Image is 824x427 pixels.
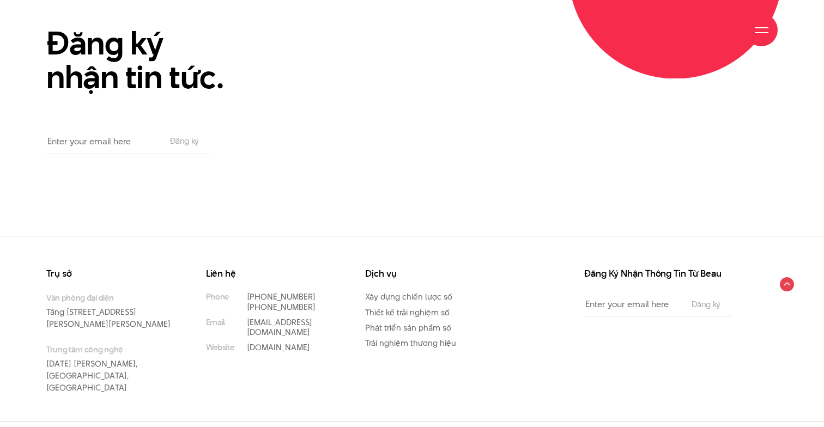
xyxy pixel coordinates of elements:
small: Phone [206,292,229,302]
a: Thiết kế trải nghiệm số [365,307,450,318]
a: [PHONE_NUMBER] [247,301,316,313]
small: Văn phòng đại diện [46,292,173,303]
a: Phát triển sản phẩm số [365,322,451,333]
a: [PHONE_NUMBER] [247,291,316,302]
input: Đăng ký [688,300,724,309]
a: Xây dựng chiến lược số [365,291,452,302]
h3: Đăng Ký Nhận Thông Tin Từ Beau [584,269,731,278]
input: Enter your email here [46,129,159,154]
input: Đăng ký [167,137,202,145]
small: Trung tâm công nghệ [46,344,173,355]
a: [DOMAIN_NAME] [247,341,310,353]
a: Trải nghiệm thương hiệu [365,337,456,349]
h3: Dịch vụ [365,269,492,278]
input: Enter your email here [584,292,681,316]
p: [DATE] [PERSON_NAME], [GEOGRAPHIC_DATA], [GEOGRAPHIC_DATA] [46,344,173,393]
small: Website [206,343,234,352]
p: Tầng [STREET_ADDRESS][PERSON_NAME][PERSON_NAME] [46,292,173,330]
a: [EMAIL_ADDRESS][DOMAIN_NAME] [247,316,312,338]
h3: Liên hệ [206,269,333,278]
h2: Đăng ký nhận tin tức. [46,26,342,94]
h3: Trụ sở [46,269,173,278]
small: Email [206,318,225,327]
